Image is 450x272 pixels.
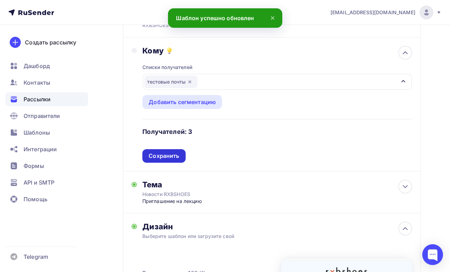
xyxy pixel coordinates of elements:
[24,195,47,203] span: Помощь
[24,253,48,261] span: Telegram
[24,128,50,137] span: Шаблоны
[142,46,412,56] div: Кому
[142,64,192,71] div: Списки получателей
[149,152,179,160] div: Сохранить
[142,191,266,198] div: Новости RXBSHOES
[24,162,44,170] span: Формы
[24,112,60,120] span: Отправители
[142,198,279,205] div: Приглашение на лекцию
[142,222,412,231] div: Дизайн
[142,22,277,29] div: RXBSHOES
[6,109,88,123] a: Отправители
[142,180,279,189] div: Тема
[142,128,192,136] h4: Получателей: 3
[330,9,415,16] span: [EMAIL_ADDRESS][DOMAIN_NAME]
[6,76,88,90] a: Контакты
[6,59,88,73] a: Дашборд
[330,6,442,19] a: [EMAIL_ADDRESS][DOMAIN_NAME]
[142,74,412,90] button: тестовые почты
[24,178,54,187] span: API и SMTP
[6,92,88,106] a: Рассылки
[142,233,385,240] div: Выберите шаблон или загрузите свой
[6,126,88,139] a: Шаблоны
[25,38,76,46] div: Создать рассылку
[24,78,50,87] span: Контакты
[24,95,51,103] span: Рассылки
[144,76,197,88] div: тестовые почты
[6,159,88,173] a: Формы
[24,62,50,70] span: Дашборд
[149,98,216,106] div: Добавить сегментацию
[24,145,57,153] span: Интеграции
